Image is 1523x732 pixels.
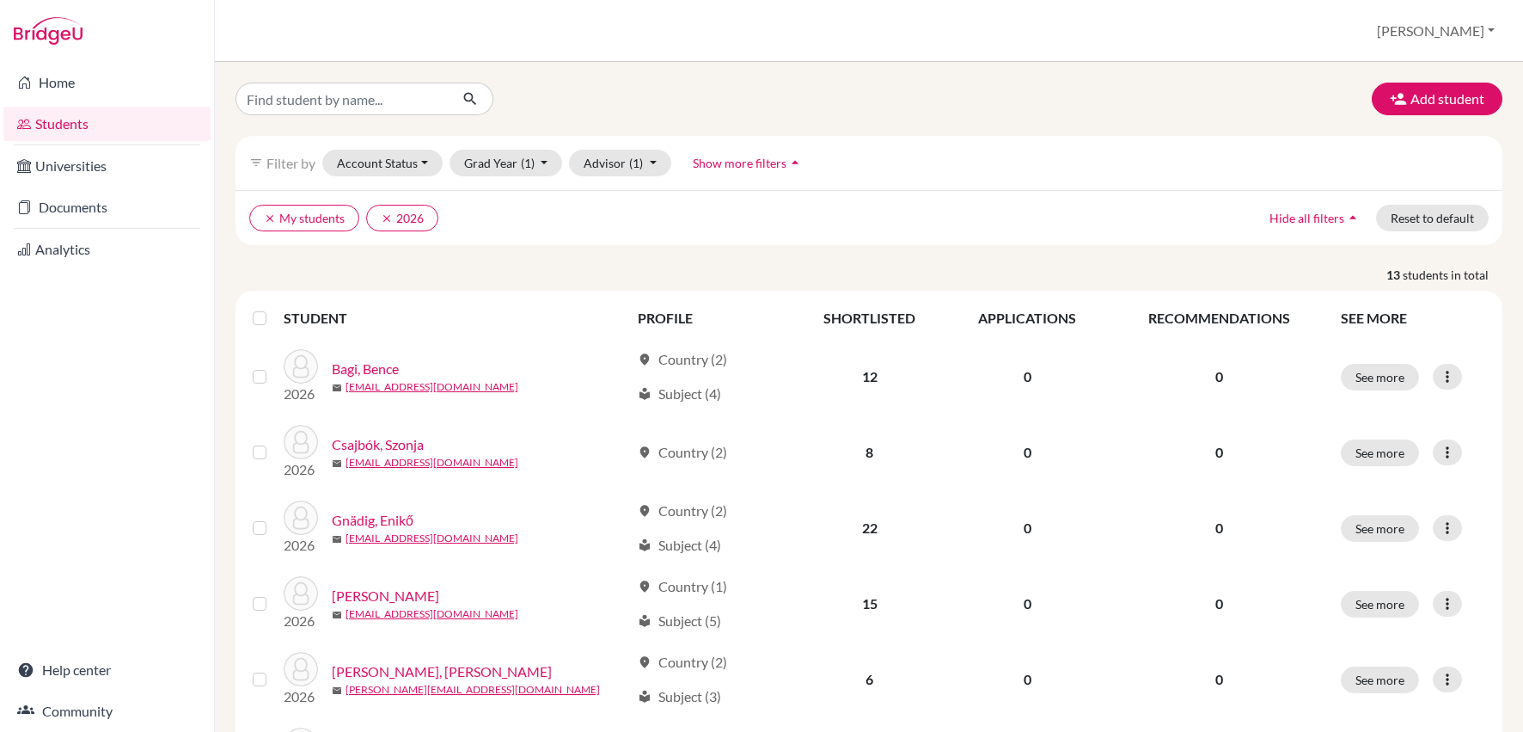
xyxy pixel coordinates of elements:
[638,387,651,401] span: local_library
[638,580,651,594] span: location_on
[322,150,443,176] button: Account Status
[284,349,318,384] img: Bagi, Bence
[346,531,518,546] a: [EMAIL_ADDRESS][DOMAIN_NAME]
[284,576,318,611] img: Háry, Laura
[638,446,651,459] span: location_on
[366,205,438,231] button: clear2026
[284,686,318,707] p: 2026
[1369,15,1502,47] button: [PERSON_NAME]
[627,298,792,339] th: PROFILE
[946,415,1109,490] td: 0
[638,501,727,521] div: Country (2)
[332,510,413,531] a: Gnädig, Enikő
[946,566,1109,642] td: 0
[332,434,424,455] a: Csajbók, Szonja
[638,655,651,669] span: location_on
[3,694,211,729] a: Community
[638,538,651,552] span: local_library
[284,459,318,480] p: 2026
[1344,209,1361,226] i: arrow_drop_up
[284,501,318,535] img: Gnädig, Enikő
[1341,591,1419,618] button: See more
[792,490,946,566] td: 22
[792,415,946,490] td: 8
[346,606,518,622] a: [EMAIL_ADDRESS][DOMAIN_NAME]
[3,65,211,100] a: Home
[450,150,563,176] button: Grad Year(1)
[14,17,83,45] img: Bridge-U
[3,232,211,267] a: Analytics
[3,149,211,183] a: Universities
[332,458,342,469] span: mail
[284,652,318,686] img: Marián, Hanna
[638,353,651,366] span: location_on
[3,190,211,225] a: Documents
[332,359,399,379] a: Bagi, Bence
[638,690,651,704] span: local_library
[1376,205,1489,231] button: Reset to default
[284,535,318,556] p: 2026
[638,504,651,518] span: location_on
[381,212,393,225] i: clear
[1119,594,1320,614] p: 0
[638,686,721,707] div: Subject (3)
[284,298,627,339] th: STUDENT
[346,379,518,395] a: [EMAIL_ADDRESS][DOMAIN_NAME]
[638,442,727,463] div: Country (2)
[638,576,727,597] div: Country (1)
[332,610,342,620] span: mail
[1341,667,1419,693] button: See more
[332,383,342,393] span: mail
[284,384,318,404] p: 2026
[638,614,651,628] span: local_library
[332,586,439,606] a: [PERSON_NAME]
[792,339,946,415] td: 12
[786,154,804,171] i: arrow_drop_up
[1372,83,1502,115] button: Add student
[1269,211,1344,225] span: Hide all filters
[346,682,600,698] a: [PERSON_NAME][EMAIL_ADDRESS][DOMAIN_NAME]
[332,686,342,696] span: mail
[521,156,535,170] span: (1)
[235,83,449,115] input: Find student by name...
[1403,266,1502,284] span: students in total
[638,384,721,404] div: Subject (4)
[946,642,1109,717] td: 0
[629,156,643,170] span: (1)
[249,156,263,169] i: filter_list
[332,534,342,544] span: mail
[264,212,276,225] i: clear
[284,611,318,631] p: 2026
[638,611,721,631] div: Subject (5)
[638,349,727,370] div: Country (2)
[569,150,671,176] button: Advisor(1)
[638,652,727,673] div: Country (2)
[266,155,315,171] span: Filter by
[1119,669,1320,690] p: 0
[693,156,786,170] span: Show more filters
[678,150,818,176] button: Show more filtersarrow_drop_up
[946,339,1109,415] td: 0
[249,205,359,231] button: clearMy students
[1119,442,1320,463] p: 0
[1341,364,1419,391] button: See more
[332,661,552,682] a: [PERSON_NAME], [PERSON_NAME]
[1386,266,1403,284] strong: 13
[946,298,1109,339] th: APPLICATIONS
[946,490,1109,566] td: 0
[1341,515,1419,542] button: See more
[3,653,211,687] a: Help center
[792,566,946,642] td: 15
[3,107,211,141] a: Students
[1330,298,1495,339] th: SEE MORE
[1341,440,1419,466] button: See more
[792,642,946,717] td: 6
[1119,366,1320,387] p: 0
[792,298,946,339] th: SHORTLISTED
[346,455,518,471] a: [EMAIL_ADDRESS][DOMAIN_NAME]
[638,535,721,556] div: Subject (4)
[284,425,318,459] img: Csajbók, Szonja
[1255,205,1376,231] button: Hide all filtersarrow_drop_up
[1109,298,1330,339] th: RECOMMENDATIONS
[1119,518,1320,538] p: 0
